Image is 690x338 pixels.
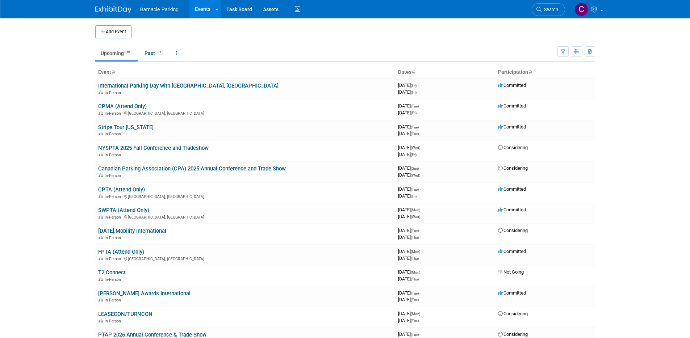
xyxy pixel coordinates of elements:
[105,111,123,116] span: In-Person
[398,165,421,171] span: [DATE]
[398,89,417,95] span: [DATE]
[411,125,419,129] span: (Tue)
[498,186,526,192] span: Committed
[99,319,103,322] img: In-Person Event
[420,228,421,233] span: -
[398,214,420,219] span: [DATE]
[105,277,123,282] span: In-Person
[111,69,115,75] a: Sort by Event Name
[411,250,420,254] span: (Mon)
[98,110,392,116] div: [GEOGRAPHIC_DATA], [GEOGRAPHIC_DATA]
[574,3,588,16] img: Courtney Daniel
[105,173,123,178] span: In-Person
[411,69,415,75] a: Sort by Start Date
[105,215,123,220] span: In-Person
[98,255,392,261] div: [GEOGRAPHIC_DATA], [GEOGRAPHIC_DATA]
[411,270,420,274] span: (Mon)
[411,132,419,136] span: (Tue)
[99,90,103,94] img: In-Person Event
[398,110,417,115] span: [DATE]
[498,311,528,316] span: Considering
[498,145,528,150] span: Considering
[99,194,103,198] img: In-Person Event
[398,207,422,212] span: [DATE]
[411,257,419,261] span: (Thu)
[411,173,420,177] span: (Wed)
[421,269,422,275] span: -
[98,83,279,89] a: International Parking Day with [GEOGRAPHIC_DATA], [GEOGRAPHIC_DATA]
[398,145,422,150] span: [DATE]
[95,25,131,38] button: Add Event
[105,236,123,240] span: In-Person
[98,207,149,214] a: SWPTA (Attend Only)
[498,103,526,109] span: Committed
[411,111,417,115] span: (Fri)
[105,90,123,95] span: In-Person
[98,331,206,338] a: PTAP 2026 Annual Conference & Trade Show
[421,145,422,150] span: -
[105,194,123,199] span: In-Person
[498,165,528,171] span: Considering
[411,90,417,94] span: (Fri)
[411,333,419,337] span: (Tue)
[498,83,526,88] span: Committed
[98,165,286,172] a: Canadian Parking Association (CPA) 2025 Annual Conference and Trade Show
[99,153,103,156] img: In-Person Event
[420,103,421,109] span: -
[418,83,419,88] span: -
[528,69,532,75] a: Sort by Participation Type
[139,46,169,60] a: Past37
[98,249,144,255] a: FPTA (Attend Only)
[105,298,123,303] span: In-Person
[398,318,419,323] span: [DATE]
[411,194,417,198] span: (Fri)
[398,186,421,192] span: [DATE]
[98,103,147,110] a: CPMA (Attend Only)
[420,290,421,296] span: -
[98,214,392,220] div: [GEOGRAPHIC_DATA], [GEOGRAPHIC_DATA]
[105,132,123,136] span: In-Person
[411,146,420,150] span: (Wed)
[411,153,417,157] span: (Fri)
[411,215,420,219] span: (Wed)
[398,249,422,254] span: [DATE]
[420,165,421,171] span: -
[498,207,526,212] span: Committed
[105,257,123,261] span: In-Person
[99,173,103,177] img: In-Person Event
[411,319,419,323] span: (Tue)
[532,3,565,16] a: Search
[421,311,422,316] span: -
[98,311,152,317] a: LEASECON/TURNCON
[421,207,422,212] span: -
[98,193,392,199] div: [GEOGRAPHIC_DATA], [GEOGRAPHIC_DATA]
[398,255,419,261] span: [DATE]
[398,297,419,302] span: [DATE]
[411,187,419,191] span: (Tue)
[398,276,419,282] span: [DATE]
[99,257,103,260] img: In-Person Event
[421,249,422,254] span: -
[98,228,166,234] a: [DATE].Mobility International
[498,228,528,233] span: Considering
[398,290,421,296] span: [DATE]
[99,298,103,301] img: In-Person Event
[411,236,419,240] span: (Thu)
[155,50,163,55] span: 37
[398,83,419,88] span: [DATE]
[99,236,103,239] img: In-Person Event
[105,153,123,157] span: In-Person
[398,131,419,136] span: [DATE]
[124,50,132,55] span: 16
[411,104,419,108] span: (Tue)
[398,103,421,109] span: [DATE]
[398,124,421,130] span: [DATE]
[395,66,495,79] th: Dates
[99,111,103,115] img: In-Person Event
[98,186,145,193] a: CPTA (Attend Only)
[98,290,191,297] a: [PERSON_NAME] Awards International
[99,277,103,281] img: In-Person Event
[411,277,419,281] span: (Thu)
[98,269,126,276] a: T2 Connect
[498,331,528,337] span: Considering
